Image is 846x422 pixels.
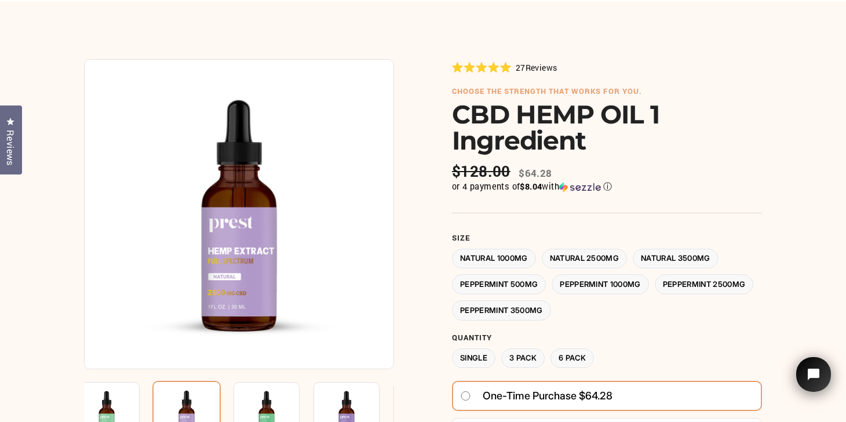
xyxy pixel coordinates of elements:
[655,274,754,294] label: Peppermint 2500MG
[460,391,471,401] input: One-time purchase $64.28
[781,341,846,422] iframe: Tidio Chat
[516,62,526,73] span: 27
[519,166,552,180] span: $64.28
[550,348,594,369] label: 6 Pack
[452,181,762,192] div: or 4 payments of with
[452,162,513,180] span: $128.00
[542,249,628,269] label: Natural 2500MG
[526,62,557,73] span: Reviews
[452,249,536,269] label: Natural 1000MG
[452,348,495,369] label: Single
[452,333,762,343] label: Quantity
[452,87,762,96] h6: choose the strength that works for you.
[452,300,551,321] label: Peppermint 3500MG
[552,274,649,294] label: Peppermint 1000MG
[452,234,762,243] label: Size
[452,101,762,154] h1: CBD HEMP OIL 1 Ingredient
[84,59,394,369] img: CBD HEMP OIL 1 Ingredient
[452,61,557,74] div: 27Reviews
[452,181,762,192] div: or 4 payments of$8.04withSezzle Click to learn more about Sezzle
[501,348,545,369] label: 3 Pack
[483,385,612,406] span: One-time purchase $64.28
[559,182,601,192] img: Sezzle
[452,274,546,294] label: Peppermint 500MG
[520,181,542,192] span: $8.04
[3,130,18,166] span: Reviews
[633,249,719,269] label: Natural 3500MG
